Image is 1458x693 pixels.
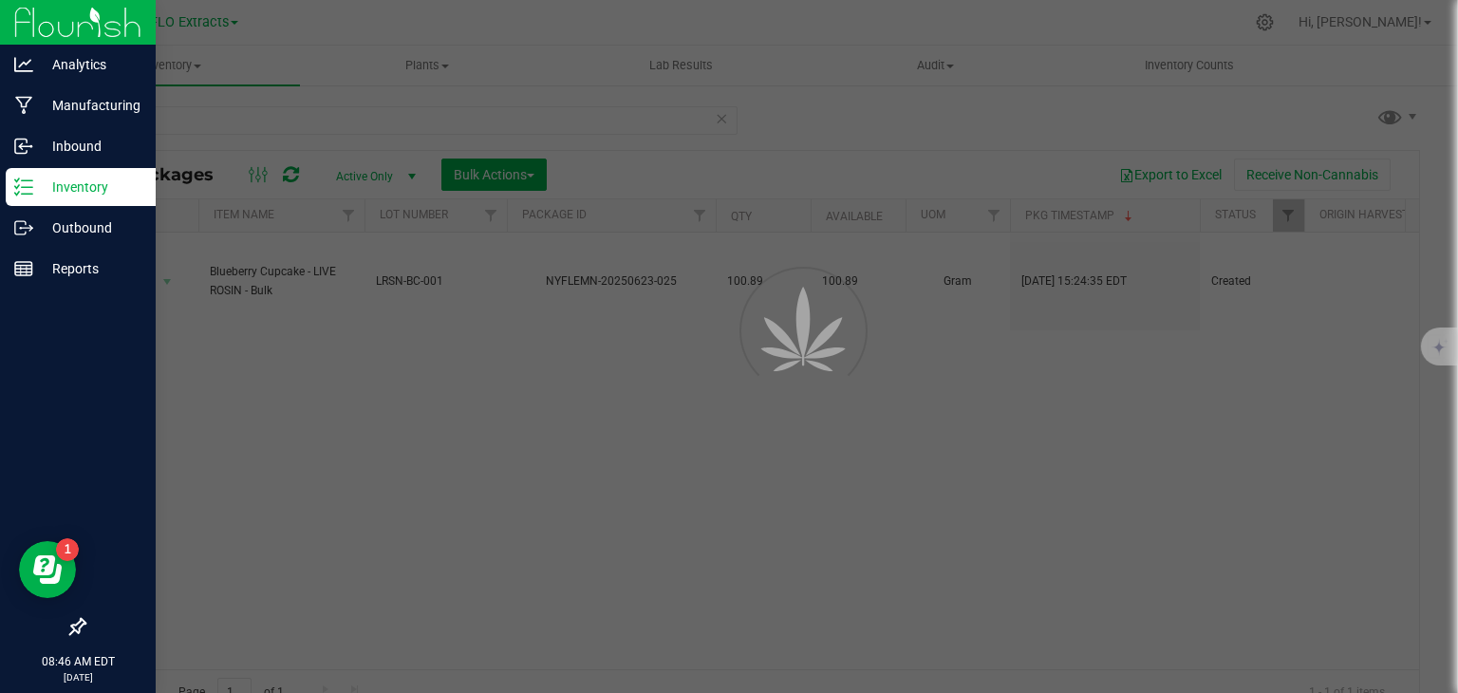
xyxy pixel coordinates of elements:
[9,670,147,684] p: [DATE]
[33,257,147,280] p: Reports
[14,259,33,278] inline-svg: Reports
[33,94,147,117] p: Manufacturing
[33,216,147,239] p: Outbound
[14,218,33,237] inline-svg: Outbound
[14,96,33,115] inline-svg: Manufacturing
[9,653,147,670] p: 08:46 AM EDT
[14,55,33,74] inline-svg: Analytics
[33,176,147,198] p: Inventory
[14,178,33,197] inline-svg: Inventory
[14,137,33,156] inline-svg: Inbound
[56,538,79,561] iframe: Resource center unread badge
[19,541,76,598] iframe: Resource center
[33,53,147,76] p: Analytics
[33,135,147,158] p: Inbound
